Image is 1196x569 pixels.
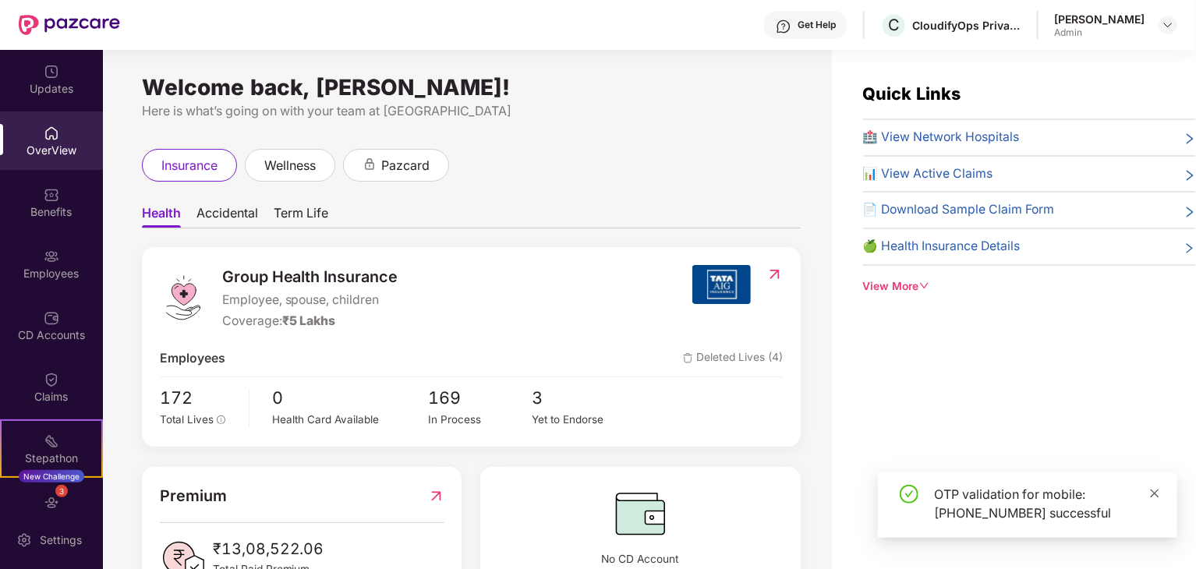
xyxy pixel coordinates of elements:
[16,532,32,548] img: svg+xml;base64,PHN2ZyBpZD0iU2V0dGluZy0yMHgyMCIgeG1sbnM9Imh0dHA6Ly93d3cudzMub3JnLzIwMDAvc3ZnIiB3aW...
[533,412,636,428] div: Yet to Endorse
[44,125,59,141] img: svg+xml;base64,PHN2ZyBpZD0iSG9tZSIgeG1sbnM9Imh0dHA6Ly93d3cudzMub3JnLzIwMDAvc3ZnIiB3aWR0aD0iMjAiIG...
[533,385,636,412] span: 3
[273,385,429,412] span: 0
[428,385,532,412] span: 169
[766,267,783,282] img: RedirectIcon
[863,128,1020,147] span: 🏥 View Network Hospitals
[142,81,801,94] div: Welcome back, [PERSON_NAME]!
[1184,168,1196,184] span: right
[1162,19,1174,31] img: svg+xml;base64,PHN2ZyBpZD0iRHJvcGRvd24tMzJ4MzIiIHhtbG5zPSJodHRwOi8vd3d3LnczLm9yZy8yMDAwL3N2ZyIgd2...
[363,157,377,171] div: animation
[1184,203,1196,220] span: right
[196,205,258,228] span: Accidental
[282,313,336,328] span: ₹5 Lakhs
[2,451,101,466] div: Stepathon
[863,278,1196,295] div: View More
[19,470,84,482] div: New Challenge
[900,485,918,504] span: check-circle
[35,532,87,548] div: Settings
[863,164,993,184] span: 📊 View Active Claims
[919,281,930,292] span: down
[160,413,214,426] span: Total Lives
[1054,12,1145,27] div: [PERSON_NAME]
[863,237,1021,256] span: 🍏 Health Insurance Details
[161,156,218,175] span: insurance
[142,101,801,121] div: Here is what’s going on with your team at [GEOGRAPHIC_DATA]
[44,187,59,203] img: svg+xml;base64,PHN2ZyBpZD0iQmVuZWZpdHMiIHhtbG5zPSJodHRwOi8vd3d3LnczLm9yZy8yMDAwL3N2ZyIgd2lkdGg9Ij...
[217,415,226,425] span: info-circle
[1184,240,1196,256] span: right
[1184,131,1196,147] span: right
[160,349,225,369] span: Employees
[44,495,59,511] img: svg+xml;base64,PHN2ZyBpZD0iRW5kb3JzZW1lbnRzIiB4bWxucz0iaHR0cDovL3d3dy53My5vcmcvMjAwMC9zdmciIHdpZH...
[142,205,181,228] span: Health
[160,385,238,412] span: 172
[264,156,316,175] span: wellness
[1149,488,1160,499] span: close
[44,64,59,80] img: svg+xml;base64,PHN2ZyBpZD0iVXBkYXRlZCIgeG1sbnM9Imh0dHA6Ly93d3cudzMub3JnLzIwMDAvc3ZnIiB3aWR0aD0iMj...
[222,291,398,310] span: Employee, spouse, children
[888,16,900,34] span: C
[44,372,59,387] img: svg+xml;base64,PHN2ZyBpZD0iQ2xhaW0iIHhtbG5zPSJodHRwOi8vd3d3LnczLm9yZy8yMDAwL3N2ZyIgd2lkdGg9IjIwIi...
[44,433,59,449] img: svg+xml;base64,PHN2ZyB4bWxucz0iaHR0cDovL3d3dy53My5vcmcvMjAwMC9zdmciIHdpZHRoPSIyMSIgaGVpZ2h0PSIyMC...
[274,205,328,228] span: Term Life
[160,484,227,508] span: Premium
[381,156,430,175] span: pazcard
[683,349,783,369] span: Deleted Lives (4)
[683,353,693,363] img: deleteIcon
[912,18,1021,33] div: CloudifyOps Private Limited
[1054,27,1145,39] div: Admin
[498,484,783,543] img: CDBalanceIcon
[863,83,961,104] span: Quick Links
[692,265,751,304] img: insurerIcon
[44,310,59,326] img: svg+xml;base64,PHN2ZyBpZD0iQ0RfQWNjb3VudHMiIGRhdGEtbmFtZT0iQ0QgQWNjb3VudHMiIHhtbG5zPSJodHRwOi8vd3...
[19,15,120,35] img: New Pazcare Logo
[222,312,398,331] div: Coverage:
[428,484,444,508] img: RedirectIcon
[798,19,836,31] div: Get Help
[160,274,207,321] img: logo
[934,485,1159,522] div: OTP validation for mobile: [PHONE_NUMBER] successful
[222,265,398,289] span: Group Health Insurance
[863,200,1055,220] span: 📄 Download Sample Claim Form
[273,412,429,428] div: Health Card Available
[428,412,532,428] div: In Process
[776,19,791,34] img: svg+xml;base64,PHN2ZyBpZD0iSGVscC0zMngzMiIgeG1sbnM9Imh0dHA6Ly93d3cudzMub3JnLzIwMDAvc3ZnIiB3aWR0aD...
[55,485,68,497] div: 3
[44,249,59,264] img: svg+xml;base64,PHN2ZyBpZD0iRW1wbG95ZWVzIiB4bWxucz0iaHR0cDovL3d3dy53My5vcmcvMjAwMC9zdmciIHdpZHRoPS...
[213,537,324,561] span: ₹13,08,522.06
